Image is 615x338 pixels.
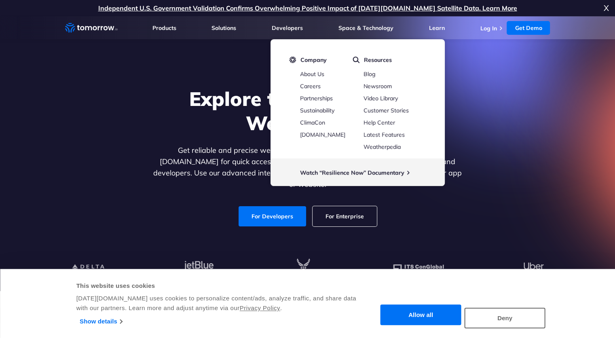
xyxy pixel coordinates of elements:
span: Company [300,56,327,63]
a: Help Center [364,119,395,126]
p: Get reliable and precise weather data through our free API. Count on [DATE][DOMAIN_NAME] for quic... [152,145,464,190]
a: Log In [480,25,497,32]
img: tio-logo-icon.svg [289,56,296,63]
a: Space & Technology [338,24,393,32]
a: About Us [300,70,324,78]
a: Careers [300,82,321,90]
a: Blog [364,70,375,78]
a: Products [152,24,176,32]
h1: Explore the World’s Best Weather API [152,87,464,135]
a: Solutions [211,24,236,32]
a: Independent U.S. Government Validation Confirms Overwhelming Positive Impact of [DATE][DOMAIN_NAM... [98,4,517,12]
a: For Developers [239,206,306,226]
a: Partnerships [300,95,333,102]
a: For Enterprise [313,206,377,226]
span: Resources [364,56,392,63]
a: Latest Features [364,131,405,138]
a: Show details [80,315,122,327]
img: magnifier.svg [353,56,360,63]
a: Get Demo [507,21,550,35]
div: [DATE][DOMAIN_NAME] uses cookies to personalize content/ads, analyze traffic, and share data with... [76,294,357,313]
button: Allow all [380,305,461,325]
div: This website uses cookies [76,281,357,291]
a: [DOMAIN_NAME] [300,131,345,138]
a: Watch “Resilience Now” Documentary [300,169,404,176]
a: Learn [429,24,445,32]
a: Home link [65,22,118,34]
a: Customer Stories [364,107,409,114]
a: Newsroom [364,82,392,90]
a: Developers [272,24,303,32]
button: Deny [465,308,545,328]
a: ClimaCon [300,119,325,126]
a: Privacy Policy [240,304,280,311]
a: Weatherpedia [364,143,401,150]
a: Sustainability [300,107,334,114]
a: Video Library [364,95,398,102]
